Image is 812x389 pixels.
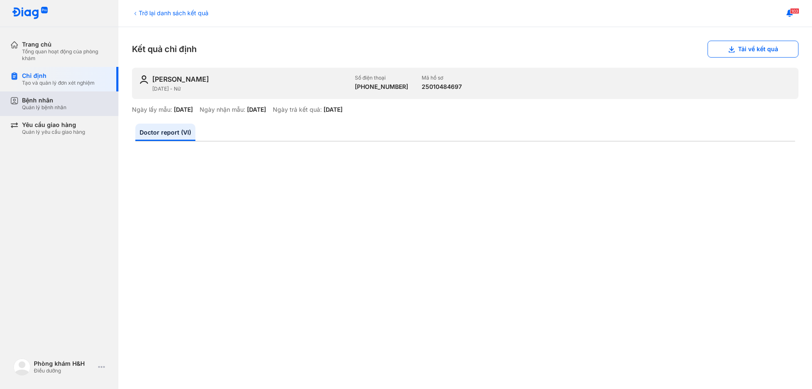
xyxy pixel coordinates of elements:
div: [PHONE_NUMBER] [355,83,408,91]
div: Điều dưỡng [34,367,95,374]
span: 103 [790,8,799,14]
div: Yêu cầu giao hàng [22,121,85,129]
div: Ngày lấy mẫu: [132,106,172,113]
div: Mã hồ sơ [422,74,462,81]
div: Bệnh nhân [22,97,66,104]
div: Số điện thoại [355,74,408,81]
div: Trang chủ [22,41,108,48]
div: Quản lý bệnh nhân [22,104,66,111]
img: logo [14,359,30,375]
div: [DATE] [247,106,266,113]
div: 25010484697 [422,83,462,91]
div: [DATE] [174,106,193,113]
div: Trở lại danh sách kết quả [132,8,208,17]
button: Tải về kết quả [708,41,798,58]
div: [DATE] [324,106,343,113]
div: Quản lý yêu cầu giao hàng [22,129,85,135]
div: Ngày trả kết quả: [273,106,322,113]
a: Doctor report (VI) [135,124,195,141]
div: Phòng khám H&H [34,360,95,367]
div: Chỉ định [22,72,95,80]
img: user-icon [139,74,149,85]
div: Tổng quan hoạt động của phòng khám [22,48,108,62]
img: logo [12,7,48,20]
div: [PERSON_NAME] [152,74,209,84]
div: Ngày nhận mẫu: [200,106,245,113]
div: [DATE] - Nữ [152,86,348,92]
div: Kết quả chỉ định [132,41,798,58]
div: Tạo và quản lý đơn xét nghiệm [22,80,95,86]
